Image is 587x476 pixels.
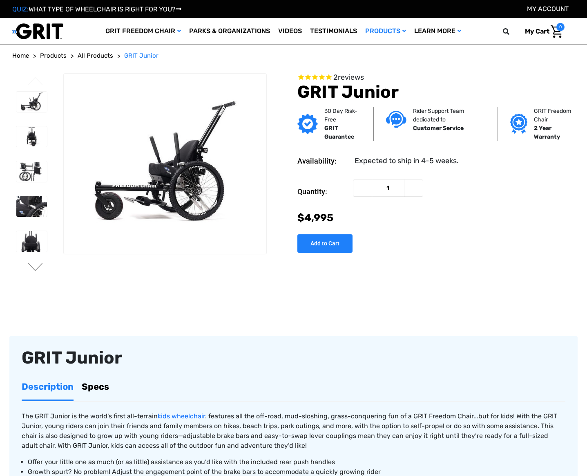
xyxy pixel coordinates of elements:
span: Growth spurt? No problem! Adjust the engagement point of the brake bars to accommodate a quickly ... [28,468,381,476]
span: $4,995 [297,212,333,224]
a: Learn More [410,18,465,45]
div: GRIT Junior [22,348,565,367]
span: Products [40,52,67,59]
img: Grit freedom [510,114,527,134]
a: Home [12,51,29,61]
img: GRIT Junior: disassembled child-specific GRIT Freedom Chair model with seatback, push handles, fo... [16,161,47,182]
img: GRIT Junior: GRIT Freedom Chair all terrain wheelchair engineered specifically for kids [16,92,47,112]
input: Add to Cart [297,234,353,253]
p: Rider Support Team dedicated to [413,107,485,124]
span: 2 reviews [333,73,364,82]
a: kids wheelchair [158,412,205,420]
span: Home [12,52,29,59]
img: GRIT Junior: front view of kid-sized model of GRIT Freedom Chair all terrain wheelchair [16,126,47,147]
strong: 2 Year Warranty [534,125,560,140]
button: Go to slide 2 of 3 [27,263,44,273]
span: reviews [338,73,364,82]
a: GRIT Junior [124,51,158,61]
strong: GRIT Guarantee [324,125,354,140]
a: Products [361,18,410,45]
a: Products [40,51,67,61]
a: All Products [78,51,113,61]
img: GRIT Guarantee [297,114,318,134]
strong: Customer Service [413,125,464,132]
input: Search [507,23,519,40]
nav: Breadcrumb [12,51,575,61]
img: Customer service [386,111,406,128]
dt: Availability: [297,155,349,166]
img: GRIT Junior: close up front view of pediatric GRIT wheelchair with Invacare Matrx seat, levers, m... [16,231,47,251]
img: GRIT All-Terrain Wheelchair and Mobility Equipment [12,23,63,40]
span: QUIZ: [12,5,29,13]
span: GRIT Junior [124,52,158,59]
a: Specs [82,374,109,400]
a: Parks & Organizations [185,18,274,45]
span: My Cart [525,27,549,35]
p: 30 Day Risk-Free [324,107,361,124]
span: Offer your little one as much (or as little) assistance as you’d like with the included rear push... [28,458,335,466]
img: GRIT Junior: close up of child-sized GRIT wheelchair with Invacare Matrx seat, levers, and wheels [16,196,47,217]
span: 0 [556,23,565,31]
h1: GRIT Junior [297,82,575,102]
a: Description [22,374,74,400]
span: Rated 5.0 out of 5 stars 2 reviews [297,73,575,82]
label: Quantity: [297,180,349,204]
a: Account [527,5,569,13]
button: Go to slide 3 of 3 [27,77,44,87]
a: Cart with 0 items [519,23,565,40]
dd: Expected to ship in 4-5 weeks. [355,155,459,166]
a: QUIZ:WHAT TYPE OF WHEELCHAIR IS RIGHT FOR YOU? [12,5,181,13]
span: All Products [78,52,113,59]
a: Videos [274,18,306,45]
a: GRIT Freedom Chair [101,18,185,45]
p: GRIT Freedom Chair [534,107,578,124]
img: GRIT Junior: GRIT Freedom Chair all terrain wheelchair engineered specifically for kids [64,96,266,231]
img: Cart [551,25,562,38]
a: Testimonials [306,18,361,45]
span: The GRIT Junior is the world's first all-terrain . features all the off-road, mud-sloshing, grass... [22,412,557,449]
